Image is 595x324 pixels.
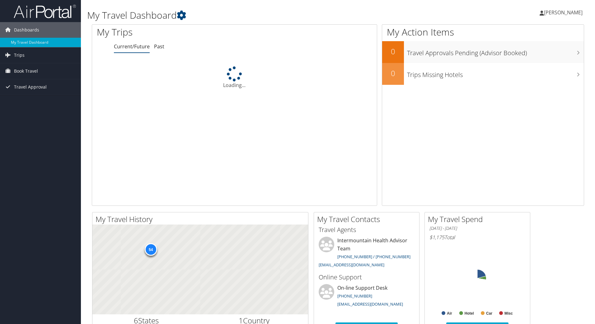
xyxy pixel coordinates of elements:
h1: My Action Items [382,26,584,39]
h3: Online Support [319,273,415,282]
text: Air [447,311,452,316]
a: Current/Future [114,43,150,50]
span: Trips [14,47,25,63]
h6: Total [429,234,525,241]
h2: 0 [382,46,404,57]
a: [EMAIL_ADDRESS][DOMAIN_NAME] [337,301,403,307]
a: 0Trips Missing Hotels [382,63,584,85]
span: $1,175 [429,234,444,241]
h2: My Travel Spend [428,214,530,225]
div: 54 [144,243,157,256]
a: [PHONE_NUMBER] / [PHONE_NUMBER] [337,254,410,259]
h2: 0 [382,68,404,79]
li: On-line Support Desk [316,284,418,310]
h3: Travel Agents [319,225,415,234]
li: Intermountain Health Advisor Team [316,237,418,270]
span: [PERSON_NAME] [544,9,583,16]
text: Car [486,311,492,316]
h6: [DATE] - [DATE] [429,225,525,231]
span: Travel Approval [14,79,47,95]
h1: My Trips [97,26,254,39]
h2: My Travel Contacts [317,214,419,225]
img: airportal-logo.png [14,4,76,19]
a: [PHONE_NUMBER] [337,293,372,299]
h1: My Travel Dashboard [87,9,422,22]
h3: Trips Missing Hotels [407,67,584,79]
span: Dashboards [14,22,39,38]
text: Misc [504,311,513,316]
h3: Travel Approvals Pending (Advisor Booked) [407,46,584,57]
a: Past [154,43,164,50]
a: 0Travel Approvals Pending (Advisor Booked) [382,41,584,63]
span: Book Travel [14,63,38,79]
h2: My Travel History [96,214,308,225]
div: Loading... [92,66,377,89]
a: [PERSON_NAME] [540,3,589,22]
text: Hotel [465,311,474,316]
a: [EMAIL_ADDRESS][DOMAIN_NAME] [319,262,384,268]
